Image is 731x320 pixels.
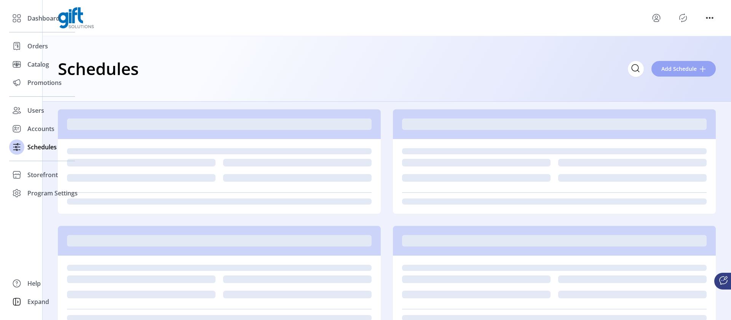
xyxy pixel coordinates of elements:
span: Orders [27,42,48,51]
span: Storefront [27,170,58,179]
img: logo [58,7,94,29]
span: Promotions [27,78,62,87]
span: Users [27,106,44,115]
span: Add Schedule [661,65,697,73]
input: Search [628,61,644,77]
span: Accounts [27,124,54,133]
button: Publisher Panel [677,12,689,24]
button: menu [704,12,716,24]
span: Dashboard [27,14,60,23]
button: menu [650,12,662,24]
span: Program Settings [27,189,78,198]
h1: Schedules [58,55,139,82]
span: Catalog [27,60,49,69]
span: Expand [27,297,49,306]
span: Schedules [27,142,57,152]
button: Add Schedule [651,61,716,77]
span: Help [27,279,41,288]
